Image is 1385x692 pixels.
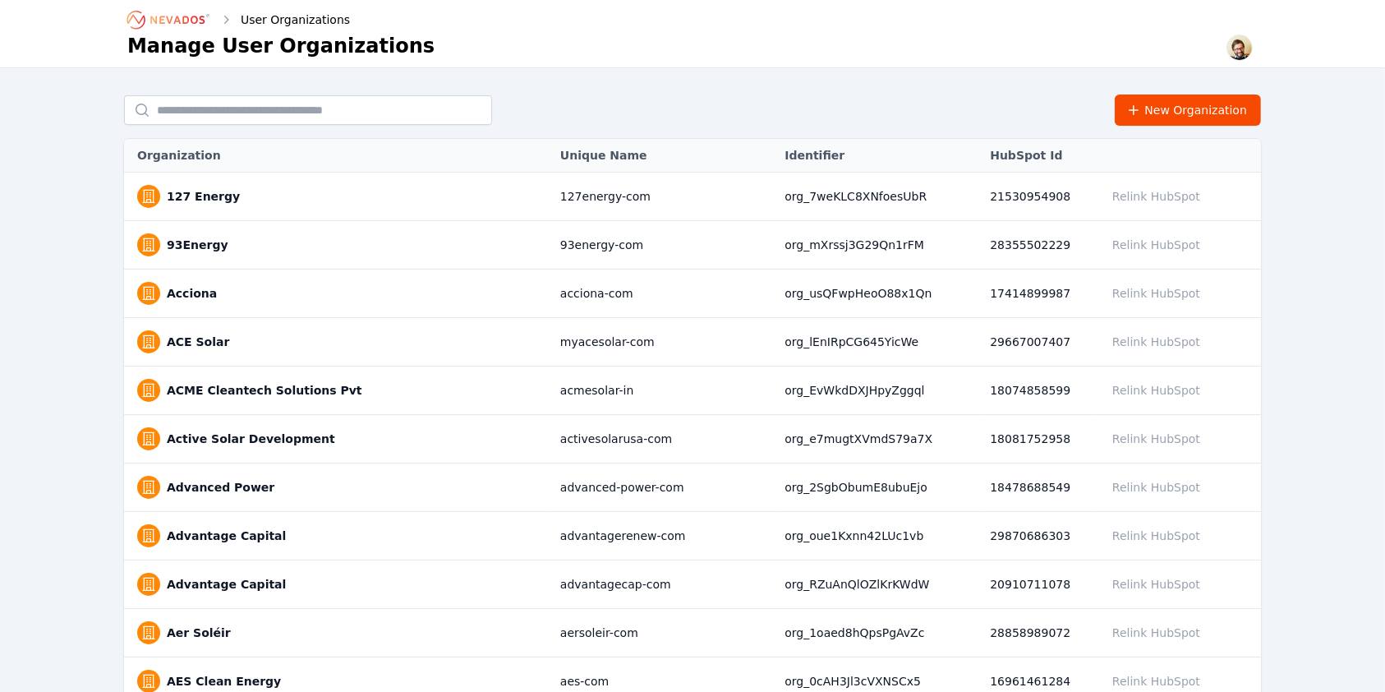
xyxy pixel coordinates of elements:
button: New Organization [1115,95,1262,126]
th: HubSpot Id [982,139,1097,173]
button: Relink HubSpot [1105,229,1208,261]
td: advanced-power-com [552,464,776,512]
td: 18478688549 [982,464,1097,512]
td: acmesolar-in [552,367,776,415]
a: Active Solar Development [167,431,335,447]
th: Unique Name [552,139,776,173]
td: advantagecap-com [552,561,776,609]
h1: Manage User Organizations [127,33,435,59]
a: Advanced Power [167,479,274,496]
th: Organization [124,139,552,173]
button: Relink HubSpot [1105,326,1208,358]
div: User Organizations [218,12,350,28]
a: AES Clean Energy [167,673,281,690]
td: advantagerenew-com [552,512,776,561]
a: 127 Energy [167,188,240,205]
td: org_lEnIRpCG645YicWe [776,318,982,367]
td: org_mXrssj3G29Qn1rFM [776,221,982,270]
button: Relink HubSpot [1105,472,1208,503]
a: ACME Cleantech Solutions Pvt [167,382,362,399]
a: Advantage Capital [167,576,286,593]
td: activesolarusa-com [552,415,776,464]
td: 18081752958 [982,415,1097,464]
td: org_oue1Kxnn42LUc1vb [776,512,982,561]
button: Relink HubSpot [1105,617,1208,648]
td: 28355502229 [982,221,1097,270]
td: 28858989072 [982,609,1097,657]
td: myacesolar-com [552,318,776,367]
td: aersoleir-com [552,609,776,657]
td: 20910711078 [982,561,1097,609]
td: org_2SgbObumE8ubuEjo [776,464,982,512]
button: Relink HubSpot [1105,423,1208,454]
td: org_1oaed8hQpsPgAvZc [776,609,982,657]
td: org_usQFwpHeoO88x1Qn [776,270,982,318]
a: Acciona [167,285,217,302]
button: Relink HubSpot [1105,278,1208,309]
a: 93Energy [167,237,228,253]
button: Relink HubSpot [1105,569,1208,600]
button: Relink HubSpot [1105,375,1208,406]
a: ACE Solar [167,334,229,350]
td: 17414899987 [982,270,1097,318]
button: Relink HubSpot [1105,181,1208,212]
td: 127energy-com [552,173,776,221]
button: Relink HubSpot [1105,520,1208,551]
td: 18074858599 [982,367,1097,415]
td: org_7weKLC8XNfoesUbR [776,173,982,221]
a: Advantage Capital [167,528,286,544]
a: Aer Soléir [167,625,231,641]
td: org_e7mugtXVmdS79a7X [776,415,982,464]
td: org_EvWkdDXJHpyZggql [776,367,982,415]
nav: Breadcrumb [127,7,350,33]
th: Identifier [776,139,982,173]
td: 29667007407 [982,318,1097,367]
img: jenya Meydbray [1226,35,1253,61]
td: org_RZuAnQlOZlKrKWdW [776,561,982,609]
td: 29870686303 [982,512,1097,561]
td: acciona-com [552,270,776,318]
td: 93energy-com [552,221,776,270]
td: 21530954908 [982,173,1097,221]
